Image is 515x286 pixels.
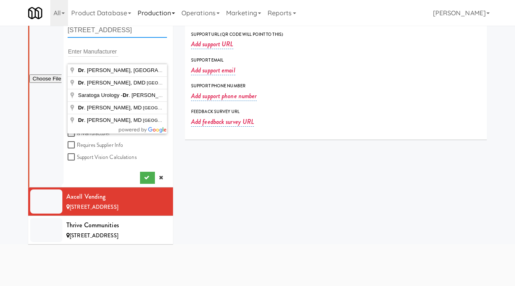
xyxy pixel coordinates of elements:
div: Support Phone Number [191,82,481,90]
span: . [PERSON_NAME], MD [78,117,143,123]
input: Operator address [68,23,167,38]
span: . [PERSON_NAME], [GEOGRAPHIC_DATA] [78,67,190,73]
span: [GEOGRAPHIC_DATA] [143,105,191,110]
span: [GEOGRAPHIC_DATA] [143,118,191,123]
input: Is Manufacturer [68,130,77,137]
span: , [GEOGRAPHIC_DATA], [GEOGRAPHIC_DATA], [GEOGRAPHIC_DATA] [143,105,339,110]
span: . [PERSON_NAME], DMD [78,80,147,86]
img: Micromart [28,6,42,20]
span: [GEOGRAPHIC_DATA] [147,80,195,85]
label: Requires Supplier Info [68,140,123,150]
a: Add support email [191,66,235,75]
input: Support Vision Calculations [68,154,77,160]
span: Dr [78,105,84,111]
div: Support Url (QR code will point to this) [191,31,481,39]
a: Add support URL [191,39,233,49]
a: Add feedback survey URL [191,117,254,127]
li: Axcell Vending[STREET_ADDRESS] [28,187,173,216]
label: Support Vision Calculations [68,152,137,163]
div: Thrive Communities [66,219,167,231]
span: , Ware, [GEOGRAPHIC_DATA], [GEOGRAPHIC_DATA] [147,80,307,85]
span: , [GEOGRAPHIC_DATA], [GEOGRAPHIC_DATA], [GEOGRAPHIC_DATA] [143,118,339,123]
span: [STREET_ADDRESS] [70,203,118,211]
div: Support Email [191,56,481,64]
input: Enter Subdomain [68,63,109,74]
label: .[DOMAIN_NAME] [109,63,162,75]
span: Dr [123,92,129,98]
li: Thrive Communities[STREET_ADDRESS] [28,216,173,244]
div: Feedback Survey Url [191,108,481,116]
span: Saratoga Urology - . [PERSON_NAME], MD, PhD [78,92,201,98]
span: Dr [78,117,84,123]
span: . [PERSON_NAME], MD [78,105,143,111]
input: Enter Manufacturer [68,46,118,57]
span: Dr [78,80,84,86]
input: Requires Supplier Info [68,142,77,148]
div: Axcell Vending [66,191,167,203]
span: [STREET_ADDRESS] [70,232,118,239]
label: Is Manufacturer [68,129,110,139]
span: Dr [78,67,84,73]
a: Add support phone number [191,91,257,101]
